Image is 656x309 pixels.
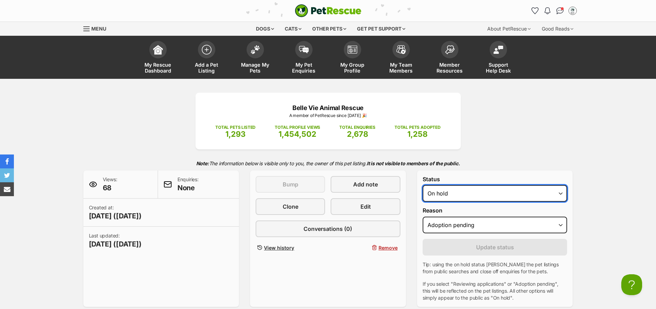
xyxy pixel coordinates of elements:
span: Remove [379,244,398,251]
a: Favourites [530,5,541,16]
a: Add a Pet Listing [182,37,231,79]
div: Good Reads [537,22,578,36]
p: A member of PetRescue since [DATE] 🎉 [206,112,450,119]
img: Belle Vie Animal Rescue profile pic [569,7,576,14]
span: 1,454,502 [279,130,316,139]
div: Cats [280,22,306,36]
a: Clone [256,198,325,215]
span: 1,258 [407,130,427,139]
iframe: Help Scout Beacon - Open [621,274,642,295]
span: [DATE] ([DATE]) [89,211,142,221]
label: Status [423,176,567,182]
button: My account [567,5,578,16]
img: pet-enquiries-icon-7e3ad2cf08bfb03b45e93fb7055b45f3efa6380592205ae92323e6603595dc1f.svg [299,46,309,53]
button: Notifications [542,5,553,16]
button: Update status [423,239,567,256]
span: View history [264,244,294,251]
span: None [177,183,199,193]
img: notifications-46538b983faf8c2785f20acdc204bb7945ddae34d4c08c2a6579f10ce5e182be.svg [545,7,550,14]
p: If you select "Reviewing applications" or "Adoption pending", this will be reflected on the pet l... [423,281,567,301]
a: Menu [83,22,111,34]
img: member-resources-icon-8e73f808a243e03378d46382f2149f9095a855e16c252ad45f914b54edf8863c.svg [445,45,455,55]
span: Conversations (0) [304,225,352,233]
span: Edit [360,202,371,211]
div: Get pet support [352,22,410,36]
span: Menu [91,26,106,32]
p: Views: [103,176,117,193]
strong: It is not visible to members of the public. [367,160,460,166]
a: View history [256,243,325,253]
span: My Team Members [385,62,417,74]
p: Enquiries: [177,176,199,193]
a: Support Help Desk [474,37,523,79]
a: Edit [331,198,400,215]
span: Clone [283,202,298,211]
img: team-members-icon-5396bd8760b3fe7c0b43da4ab00e1e3bb1a5d9ba89233759b79545d2d3fc5d0d.svg [396,45,406,54]
p: Created at: [89,204,142,221]
a: Manage My Pets [231,37,280,79]
span: [DATE] ([DATE]) [89,239,142,249]
strong: Note: [196,160,209,166]
span: My Group Profile [337,62,368,74]
button: Remove [331,243,400,253]
span: Member Resources [434,62,465,74]
span: Add note [353,180,378,189]
span: 2,678 [347,130,368,139]
a: PetRescue [295,4,362,17]
a: My Team Members [377,37,425,79]
span: Manage My Pets [240,62,271,74]
img: chat-41dd97257d64d25036548639549fe6c8038ab92f7586957e7f3b1b290dea8141.svg [556,7,564,14]
p: The information below is visible only to you, the owner of this pet listing. [83,156,573,170]
img: group-profile-icon-3fa3cf56718a62981997c0bc7e787c4b2cf8bcc04b72c1350f741eb67cf2f40e.svg [348,45,357,54]
div: Dogs [251,22,279,36]
img: manage-my-pets-icon-02211641906a0b7f246fdf0571729dbe1e7629f14944591b6c1af311fb30b64b.svg [250,45,260,54]
p: TOTAL PETS LISTED [215,124,256,131]
img: add-pet-listing-icon-0afa8454b4691262ce3f59096e99ab1cd57d4a30225e0717b998d2c9b9846f56.svg [202,45,211,55]
div: About PetRescue [482,22,535,36]
a: My Group Profile [328,37,377,79]
p: TOTAL PETS ADOPTED [395,124,441,131]
span: My Rescue Dashboard [142,62,174,74]
span: Bump [283,180,298,189]
p: Belle Vie Animal Rescue [206,103,450,112]
label: Reason [423,207,567,214]
a: My Rescue Dashboard [134,37,182,79]
img: help-desk-icon-fdf02630f3aa405de69fd3d07c3f3aa587a6932b1a1747fa1d2bba05be0121f9.svg [493,45,503,54]
a: Conversations (0) [256,220,400,237]
a: My Pet Enquiries [280,37,328,79]
p: TOTAL PROFILE VIEWS [275,124,320,131]
ul: Account quick links [530,5,578,16]
span: Support Help Desk [483,62,514,74]
a: Add note [331,176,400,193]
div: Other pets [307,22,351,36]
span: 68 [103,183,117,193]
p: TOTAL ENQUIRIES [339,124,375,131]
button: Bump [256,176,325,193]
p: Tip: using the on hold status [PERSON_NAME] the pet listings from public searches and close off e... [423,261,567,275]
span: Update status [476,243,514,251]
span: My Pet Enquiries [288,62,319,74]
a: Member Resources [425,37,474,79]
span: 1,293 [225,130,246,139]
a: Conversations [555,5,566,16]
p: Last updated: [89,232,142,249]
img: logo-cat-932fe2b9b8326f06289b0f2fb663e598f794de774fb13d1741a6617ecf9a85b4.svg [295,4,362,17]
span: Add a Pet Listing [191,62,222,74]
img: dashboard-icon-eb2f2d2d3e046f16d808141f083e7271f6b2e854fb5c12c21221c1fb7104beca.svg [153,45,163,55]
